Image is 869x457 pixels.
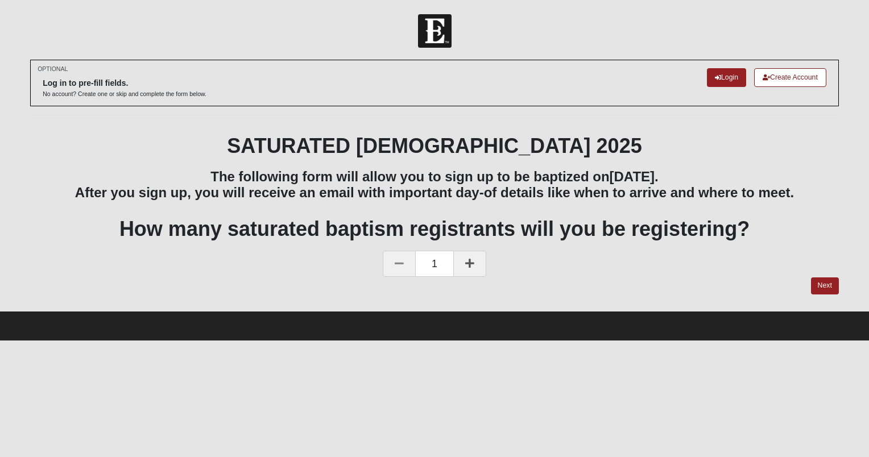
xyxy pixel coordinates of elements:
small: OPTIONAL [38,65,68,73]
h1: How many saturated baptism registrants will you be registering? [30,217,839,241]
a: Next [811,277,839,294]
b: [DATE]. [610,169,659,184]
span: 1 [416,251,453,277]
img: Church of Eleven22 Logo [418,14,452,48]
p: No account? Create one or skip and complete the form below. [43,90,206,98]
a: Login [707,68,746,87]
h1: SATURATED [DEMOGRAPHIC_DATA] 2025 [30,134,839,158]
h3: The following form will allow you to sign up to be baptized on After you sign up, you will receiv... [30,169,839,202]
h6: Log in to pre-fill fields. [43,78,206,88]
a: Create Account [754,68,826,87]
